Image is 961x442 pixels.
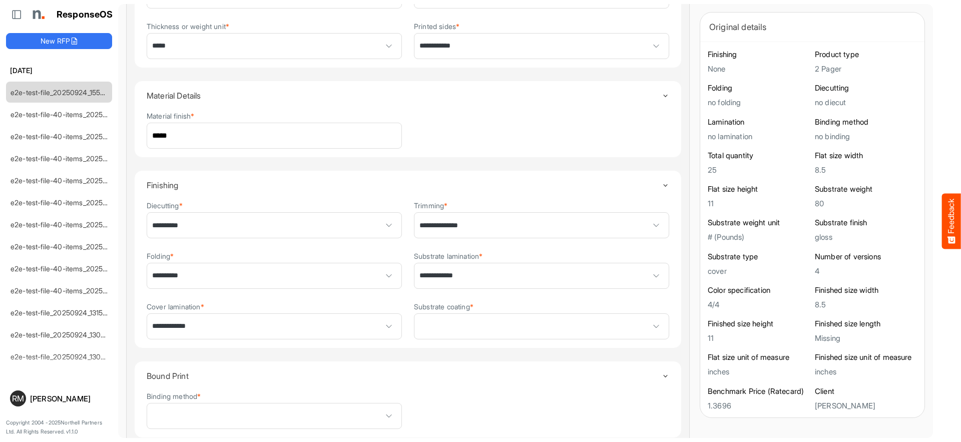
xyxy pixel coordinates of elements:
label: Material finish [147,112,195,120]
h5: 80 [815,199,917,208]
h6: Finished size unit of measure [815,352,917,362]
h5: inches [708,367,810,376]
h6: [DATE] [6,65,112,76]
h5: 8.5 [815,166,917,174]
h5: 4/4 [708,300,810,309]
a: e2e-test-file-40-items_20250924_154244 [11,110,147,119]
h5: 4 [815,267,917,275]
span: RM [12,394,24,402]
h5: inches [815,367,917,376]
h5: 25 [708,166,810,174]
h5: # (Pounds) [708,233,810,241]
a: e2e-test-file-40-items_20250924_152927 [11,154,145,163]
h4: Finishing [147,181,662,190]
div: [PERSON_NAME] [30,395,108,402]
h5: 11 [708,199,810,208]
h6: Color specification [708,285,810,295]
h6: Substrate weight [815,184,917,194]
h6: Total quantity [708,151,810,161]
label: Folding [147,252,174,260]
h6: Client [815,386,917,396]
h5: 11 [708,334,810,342]
summary: Toggle content [147,171,669,200]
h6: Substrate weight unit [708,218,810,228]
h6: Flat size unit of measure [708,352,810,362]
h4: Material Details [147,91,662,100]
a: e2e-test-file-40-items_20250924_133443 [11,198,146,207]
a: e2e-test-file-40-items_20250924_132227 [11,242,145,251]
h6: Folding [708,83,810,93]
h6: Product type [815,50,917,60]
h6: Finished size length [815,319,917,329]
h5: no lamination [708,132,810,141]
label: Binding method [147,392,201,400]
h5: 1.3696 [708,401,810,410]
h5: 8.5 [815,300,917,309]
h6: Number of versions [815,252,917,262]
a: e2e-test-file_20250924_130824 [11,352,114,361]
img: Northell [28,5,48,25]
div: Original details [709,20,915,34]
h6: Substrate finish [815,218,917,228]
h6: Lamination [708,117,810,127]
h5: no folding [708,98,810,107]
h5: Missing [815,334,917,342]
h1: ResponseOS [57,10,113,20]
summary: Toggle content [147,361,669,390]
summary: Toggle content [147,81,669,110]
h5: 2 Pager [815,65,917,73]
h4: Bound Print [147,371,662,380]
label: Substrate coating [414,303,473,310]
h5: None [708,65,810,73]
h5: no binding [815,132,917,141]
h6: Flat size height [708,184,810,194]
a: e2e-test-file-40-items_20250924_134702 [11,176,146,185]
h5: cover [708,267,810,275]
button: Feedback [942,193,961,249]
h6: Finishing [708,50,810,60]
label: Cover lamination [147,303,204,310]
h5: [PERSON_NAME] [815,401,917,410]
label: Trimming [414,202,447,209]
a: e2e-test-file-40-items_20250924_132534 [11,220,146,229]
label: Substrate lamination [414,252,483,260]
a: e2e-test-file_20250924_130935 [11,330,113,339]
h6: Substrate type [708,252,810,262]
h6: Diecutting [815,83,917,93]
h6: Benchmark Price (Ratecard) [708,386,810,396]
h6: Finished size width [815,285,917,295]
a: e2e-test-file-40-items_20250924_131750 [11,286,144,295]
h6: Finished size height [708,319,810,329]
h5: no diecut [815,98,917,107]
h6: Binding method [815,117,917,127]
label: Printed sides [414,23,459,30]
label: Thickness or weight unit [147,23,229,30]
a: e2e-test-file-40-items_20250924_132033 [11,264,146,273]
button: New RFP [6,33,112,49]
h5: gloss [815,233,917,241]
a: e2e-test-file-40-items_20250924_154112 [11,132,143,141]
a: e2e-test-file_20250924_155255 [11,88,113,97]
h6: Flat size width [815,151,917,161]
label: Diecutting [147,202,183,209]
a: e2e-test-file_20250924_131520 [11,308,112,317]
p: Copyright 2004 - 2025 Northell Partners Ltd. All Rights Reserved. v 1.1.0 [6,418,112,436]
